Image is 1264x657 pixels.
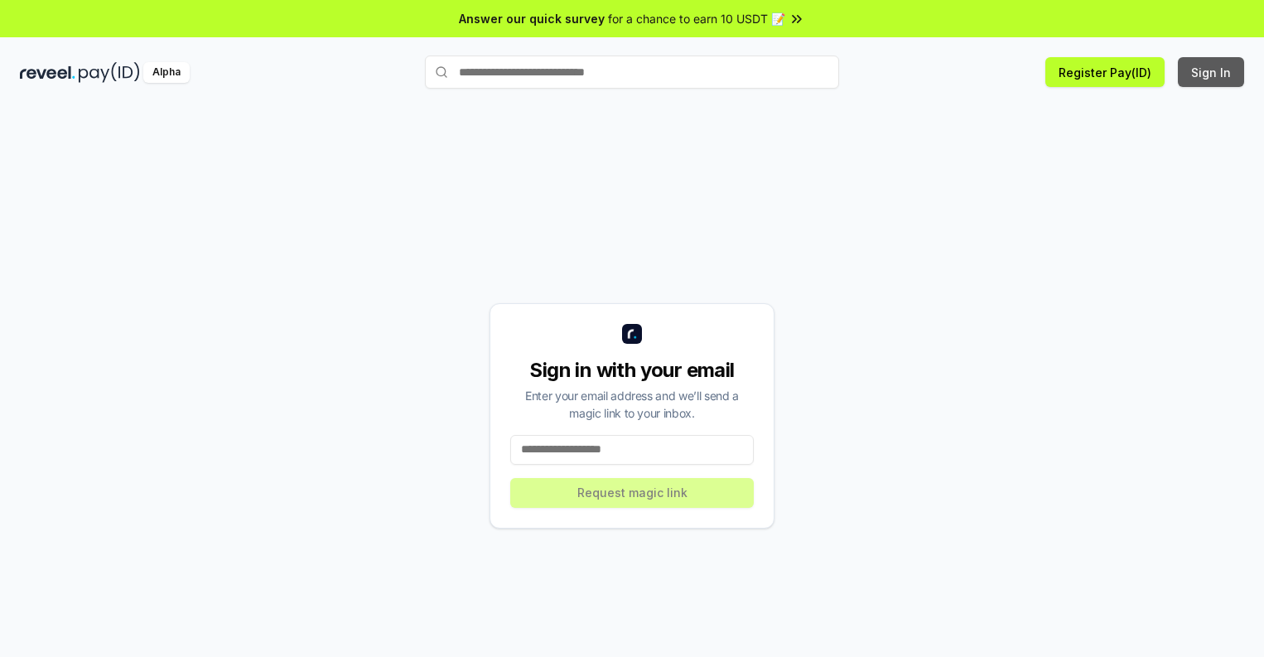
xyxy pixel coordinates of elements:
[79,62,140,83] img: pay_id
[608,10,785,27] span: for a chance to earn 10 USDT 📝
[622,324,642,344] img: logo_small
[143,62,190,83] div: Alpha
[1178,57,1244,87] button: Sign In
[510,357,754,384] div: Sign in with your email
[1045,57,1165,87] button: Register Pay(ID)
[20,62,75,83] img: reveel_dark
[459,10,605,27] span: Answer our quick survey
[510,387,754,422] div: Enter your email address and we’ll send a magic link to your inbox.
